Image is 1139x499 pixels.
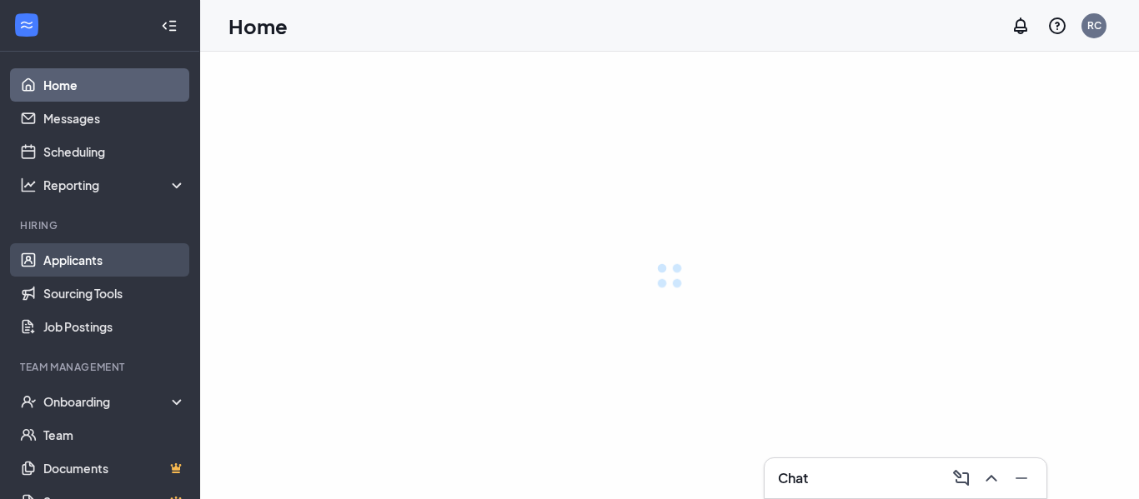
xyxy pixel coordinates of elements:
svg: ChevronUp [981,468,1001,488]
a: Home [43,68,186,102]
svg: ComposeMessage [951,468,971,488]
button: ChevronUp [976,465,1003,492]
h1: Home [228,12,288,40]
a: Applicants [43,243,186,277]
svg: QuestionInfo [1047,16,1067,36]
h3: Chat [778,469,808,487]
div: Hiring [20,218,183,232]
a: Messages [43,102,186,135]
div: Reporting [43,177,187,193]
button: ComposeMessage [946,465,973,492]
svg: WorkstreamLogo [18,17,35,33]
svg: Minimize [1011,468,1031,488]
a: Scheduling [43,135,186,168]
svg: Collapse [161,17,178,34]
button: Minimize [1006,465,1033,492]
div: Onboarding [43,393,187,410]
div: RC [1087,18,1101,32]
svg: UserCheck [20,393,37,410]
a: Team [43,418,186,452]
a: DocumentsCrown [43,452,186,485]
svg: Analysis [20,177,37,193]
a: Sourcing Tools [43,277,186,310]
a: Job Postings [43,310,186,343]
div: Team Management [20,360,183,374]
svg: Notifications [1011,16,1031,36]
